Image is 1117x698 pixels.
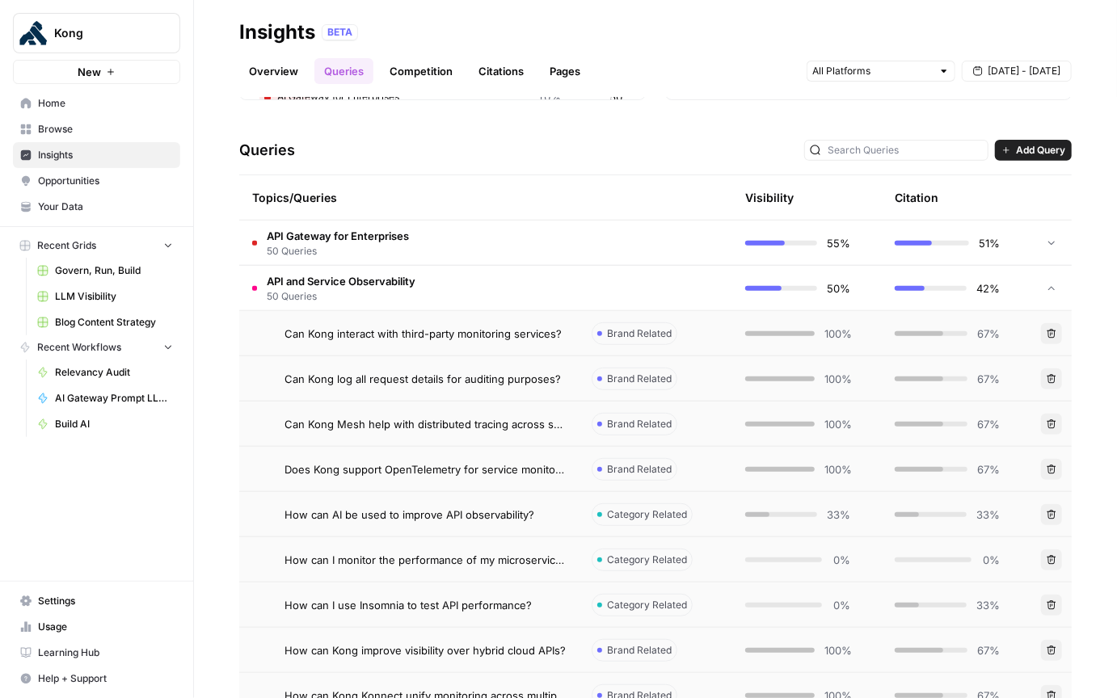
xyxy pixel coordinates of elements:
span: 33% [976,597,1000,613]
a: Home [13,90,180,116]
span: 50% [827,280,850,296]
div: joined the conversation [70,196,276,210]
div: I'll connect you with someone from our team right away! Meanwhile, could you share any additional... [26,90,252,170]
a: Usage [13,614,180,640]
span: 55% [827,235,850,251]
textarea: Message… [14,495,310,523]
span: 67% [977,416,1000,432]
span: 100% [824,642,850,658]
span: Browse [38,122,173,137]
span: 50 Queries [267,289,415,304]
div: Citation [895,175,938,220]
div: I see you had questions regarding our "Insights" section. Would you be able to provide more detai... [13,267,265,349]
span: 67% [977,326,1000,342]
span: 51% [979,235,1000,251]
span: Opportunities [38,174,173,188]
span: Govern, Run, Build [55,263,173,278]
span: Brand Related [607,462,672,477]
span: Brand Related [607,372,672,386]
span: Build AI [55,417,173,431]
span: Usage [38,620,173,634]
button: Recent Workflows [13,335,180,360]
span: Can Kong interact with third-party monitoring services? [285,326,562,342]
button: Emoji picker [51,529,64,542]
button: Add Query [995,140,1072,161]
span: 0% [832,597,850,613]
span: Can Kong log all request details for auditing purposes? [285,371,561,387]
p: Active 45m ago [78,20,161,36]
span: Kong [54,25,152,41]
a: AI Gateway Prompt LLM Visibility [30,385,180,411]
span: How can Kong improve visibility over hybrid cloud APIs? [285,642,566,658]
div: Manuel says… [13,490,310,576]
span: [DATE] - [DATE] [988,64,1060,78]
span: AI Gateway Prompt LLM Visibility [55,391,173,406]
span: Category Related [607,507,687,522]
span: Category Related [607,553,687,567]
span: 67% [977,371,1000,387]
span: 67% [977,642,1000,658]
button: [DATE] - [DATE] [962,61,1072,82]
button: Recent Grids [13,233,180,258]
span: Learning Hub [38,645,173,660]
span: Settings [38,594,173,608]
img: Profile image for Manuel [46,9,72,35]
span: 100% [824,461,850,477]
a: Learning Hub [13,640,180,666]
span: New [78,64,101,80]
span: 0% [981,552,1000,568]
button: Send a message… [277,523,303,549]
span: Add Query [1016,143,1065,158]
span: How can I use Insomnia to test API performance? [285,597,532,613]
div: Fin says… [13,81,310,192]
button: Gif picker [77,529,90,542]
div: Manuel says… [13,192,310,229]
div: Insights [239,19,315,45]
a: Pages [540,58,590,84]
a: Citations [469,58,533,84]
span: How can I monitor the performance of my microservices APIs? [285,552,566,568]
a: Overview [239,58,308,84]
div: Hey there, thanks for reaching out. [13,229,238,265]
span: 100% [824,326,850,342]
span: API Gateway for Enterprises [267,228,409,244]
a: Blog Content Strategy [30,309,180,335]
span: 0% [832,552,850,568]
button: Start recording [103,529,116,542]
span: Your Data [38,200,173,214]
a: Govern, Run, Build [30,258,180,284]
a: LLM Visibility [30,284,180,309]
button: Workspace: Kong [13,13,180,53]
div: Manuel says… [13,229,310,267]
span: How can AI be used to improve API observability? [285,507,534,523]
span: Category Related [607,598,687,612]
span: 67% [977,461,1000,477]
div: Topics/Queries [252,175,566,220]
button: Help + Support [13,666,180,692]
span: Relevancy Audit [55,365,173,380]
span: 100% [824,371,850,387]
span: Recent Workflows [37,340,121,355]
span: Brand Related [607,417,672,431]
span: Home [38,96,173,111]
span: Blog Content Strategy [55,315,173,330]
span: 33% [827,507,850,523]
div: Got it! Please allow me some time while I check on this for you. [13,490,265,540]
span: Does Kong support OpenTelemetry for service monitoring? [285,461,566,477]
div: Manuel says… [13,267,310,362]
a: Competition [380,58,462,84]
img: Kong Logo [19,19,48,48]
span: 42% [976,280,1000,296]
div: I'll connect you with someone from our team right away! Meanwhile, could you share any additional... [13,81,265,179]
span: 50 Queries [267,244,409,259]
span: Brand Related [607,643,672,658]
div: BETA [322,24,358,40]
button: New [13,60,180,84]
a: Opportunities [13,168,180,194]
div: Close [284,6,313,36]
a: Relevancy Audit [30,360,180,385]
div: Axandria says… [13,362,310,490]
button: Upload attachment [25,529,38,542]
input: All Platforms [812,63,932,79]
span: Recent Grids [37,238,96,253]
